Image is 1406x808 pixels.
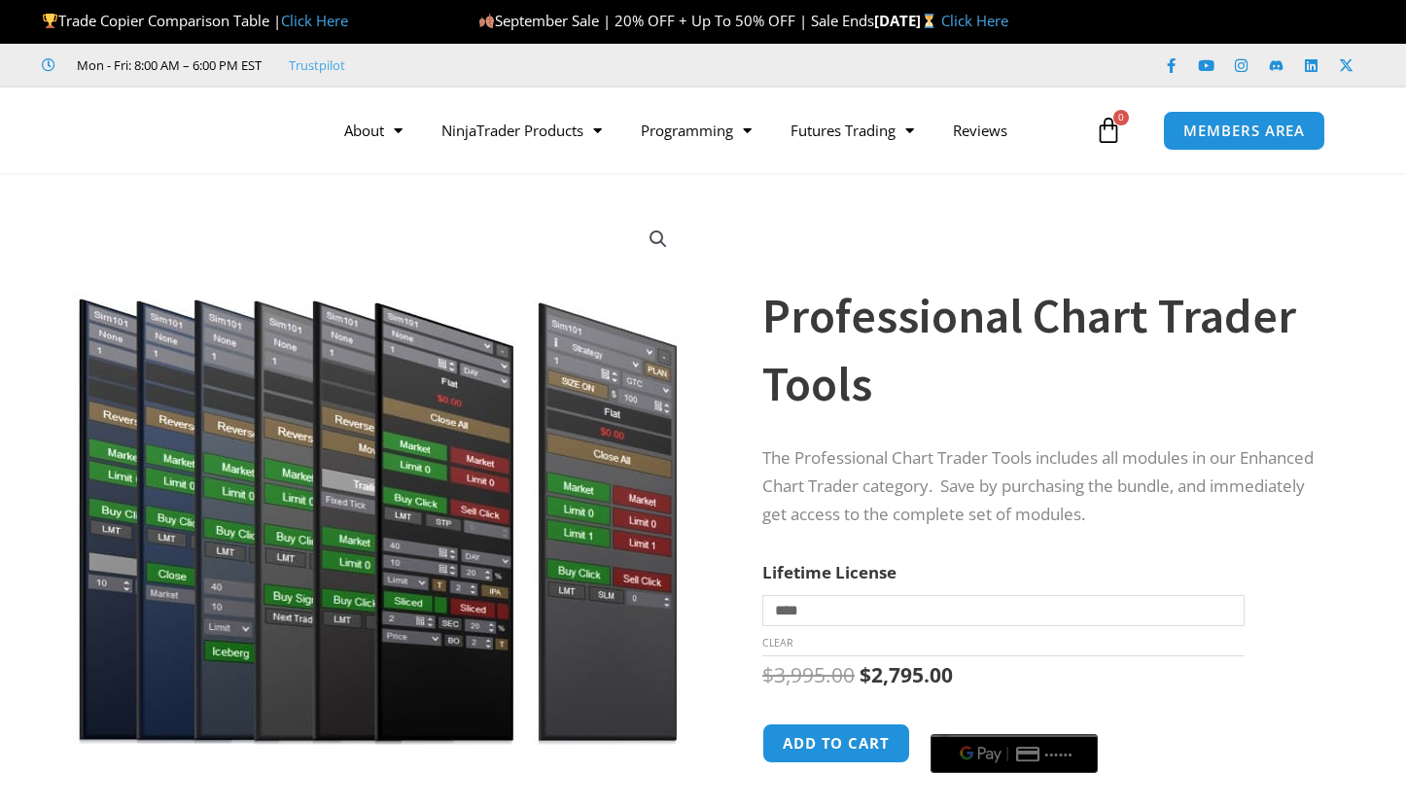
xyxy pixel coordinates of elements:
[281,11,348,30] a: Click Here
[621,108,771,153] a: Programming
[1066,102,1151,158] a: 0
[1183,123,1305,138] span: MEMBERS AREA
[422,108,621,153] a: NinjaTrader Products
[641,222,676,257] a: View full-screen image gallery
[289,53,345,77] a: Trustpilot
[860,661,871,688] span: $
[922,14,936,28] img: ⏳
[941,11,1008,30] a: Click Here
[762,561,896,583] label: Lifetime License
[64,95,273,165] img: LogoAI | Affordable Indicators – NinjaTrader
[933,108,1027,153] a: Reviews
[762,661,855,688] bdi: 3,995.00
[72,53,262,77] span: Mon - Fri: 8:00 AM – 6:00 PM EST
[43,14,57,28] img: 🏆
[762,723,910,763] button: Add to cart
[65,207,690,745] img: ProfessionalToolsBundlePage
[1163,111,1325,151] a: MEMBERS AREA
[874,11,941,30] strong: [DATE]
[762,282,1330,418] h1: Professional Chart Trader Tools
[1113,110,1129,125] span: 0
[771,108,933,153] a: Futures Trading
[931,734,1098,773] button: Buy with GPay
[325,108,1090,153] nav: Menu
[479,14,494,28] img: 🍂
[762,444,1330,529] p: The Professional Chart Trader Tools includes all modules in our Enhanced Chart Trader category. S...
[860,661,953,688] bdi: 2,795.00
[762,636,792,650] a: Clear options
[1045,748,1074,761] text: ••••••
[927,720,1102,722] iframe: Secure payment input frame
[42,11,348,30] span: Trade Copier Comparison Table |
[762,661,774,688] span: $
[325,108,422,153] a: About
[478,11,874,30] span: September Sale | 20% OFF + Up To 50% OFF | Sale Ends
